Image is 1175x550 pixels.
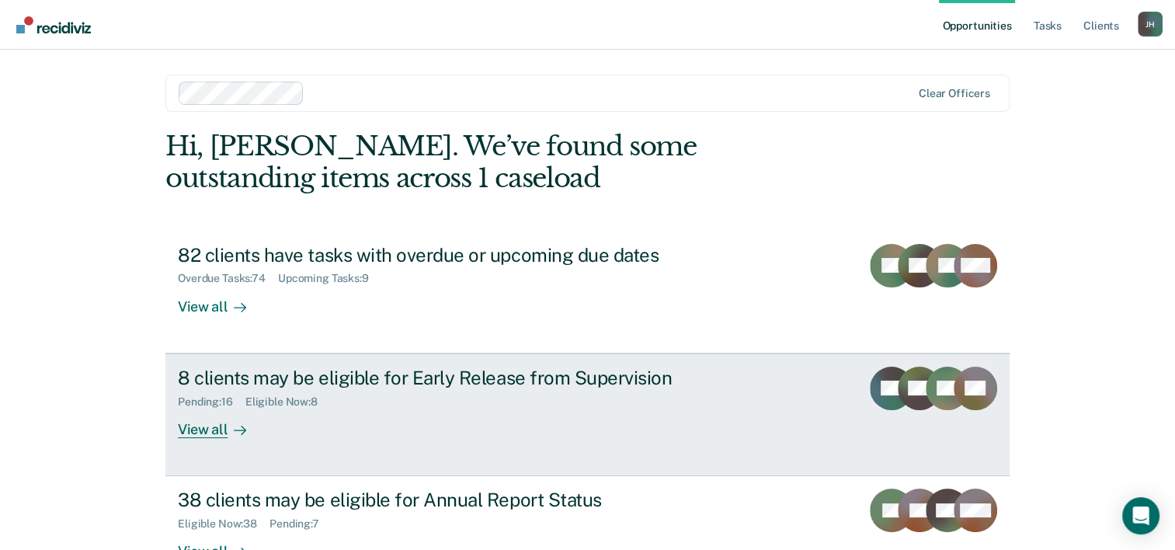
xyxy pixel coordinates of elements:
[278,272,381,285] div: Upcoming Tasks : 9
[1122,497,1159,534] div: Open Intercom Messenger
[165,353,1010,476] a: 8 clients may be eligible for Early Release from SupervisionPending:16Eligible Now:8View all
[178,367,723,389] div: 8 clients may be eligible for Early Release from Supervision
[178,395,245,409] div: Pending : 16
[165,231,1010,353] a: 82 clients have tasks with overdue or upcoming due datesOverdue Tasks:74Upcoming Tasks:9View all
[178,244,723,266] div: 82 clients have tasks with overdue or upcoming due dates
[178,285,265,315] div: View all
[1138,12,1163,37] button: Profile dropdown button
[269,517,332,531] div: Pending : 7
[1138,12,1163,37] div: J H
[16,16,91,33] img: Recidiviz
[178,408,265,438] div: View all
[178,517,269,531] div: Eligible Now : 38
[165,131,840,194] div: Hi, [PERSON_NAME]. We’ve found some outstanding items across 1 caseload
[178,489,723,511] div: 38 clients may be eligible for Annual Report Status
[245,395,330,409] div: Eligible Now : 8
[919,87,990,100] div: Clear officers
[178,272,278,285] div: Overdue Tasks : 74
